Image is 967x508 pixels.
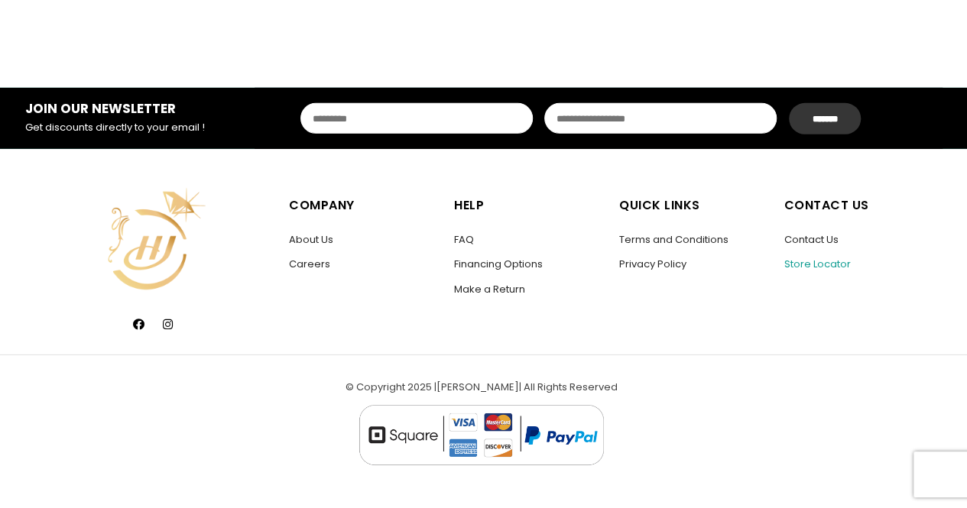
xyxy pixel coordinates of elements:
[454,257,543,271] a: Financing Options
[436,380,519,394] a: [PERSON_NAME]
[454,232,474,247] a: FAQ
[619,195,769,216] h5: Quick Links
[784,195,935,216] h5: Contact Us
[25,119,235,137] p: Get discounts directly to your email !
[23,380,940,486] div: © Copyright 2025 | | All Rights Reserved
[289,232,333,247] a: About Us
[359,404,605,466] img: logo_footer
[92,180,213,300] img: HJiconWeb-05
[289,195,439,216] h5: Company
[289,257,330,271] a: Careers
[25,99,176,118] strong: JOIN OUR NEWSLETTER
[619,257,686,271] a: Privacy Policy
[784,232,839,247] a: Contact Us
[454,282,525,296] a: Make a Return
[619,232,728,247] a: Terms and Conditions
[454,195,604,216] h5: Help
[784,257,851,271] a: Store Locator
